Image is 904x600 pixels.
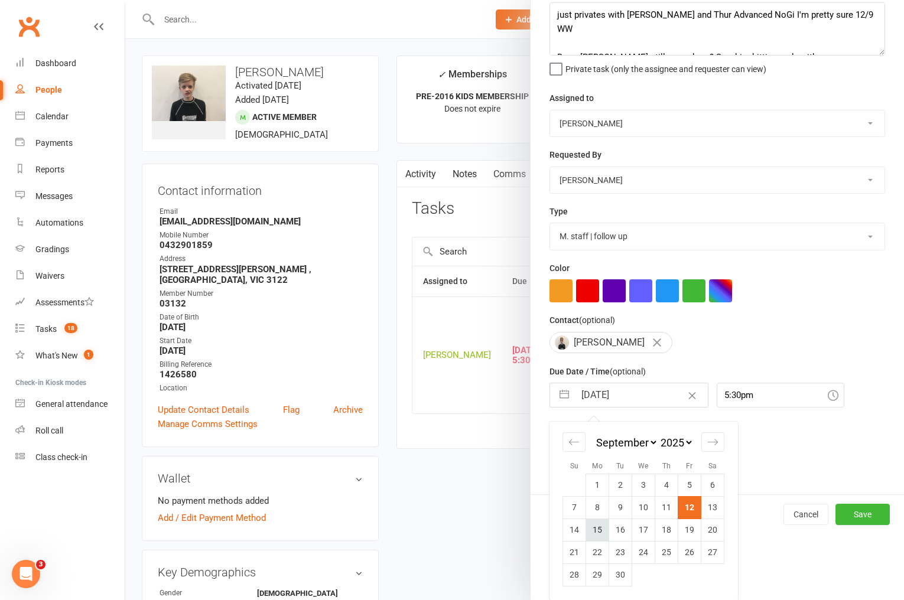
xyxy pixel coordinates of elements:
td: Wednesday, September 24, 2025 [632,541,655,563]
div: General attendance [35,399,108,409]
small: Tu [616,462,624,470]
td: Tuesday, September 2, 2025 [609,474,632,496]
small: (optional) [610,367,646,376]
td: Friday, September 19, 2025 [678,519,701,541]
a: Reports [15,156,125,183]
a: Assessments [15,289,125,316]
div: What's New [35,351,78,360]
span: 3 [36,560,45,569]
textarea: just privates with [PERSON_NAME] and Thur Advanced NoGi I'm pretty sure 12/9 WW Does [PERSON_NAME... [549,2,885,56]
td: Tuesday, September 16, 2025 [609,519,632,541]
a: Dashboard [15,50,125,77]
small: (optional) [579,315,615,325]
a: Automations [15,210,125,236]
a: Class kiosk mode [15,444,125,471]
small: Mo [592,462,603,470]
label: Assigned to [549,92,594,105]
label: Email preferences [549,419,618,432]
div: People [35,85,62,94]
span: 18 [64,323,77,333]
div: Class check-in [35,452,87,462]
td: Wednesday, September 17, 2025 [632,519,655,541]
div: Payments [35,138,73,148]
div: [PERSON_NAME] [549,332,672,353]
button: Cancel [783,504,828,525]
td: Thursday, September 11, 2025 [655,496,678,519]
a: General attendance kiosk mode [15,391,125,418]
img: Charlie Yoxall [555,335,569,350]
label: Due Date / Time [549,365,646,378]
div: Assessments [35,298,94,307]
td: Sunday, September 14, 2025 [563,519,586,541]
td: Saturday, September 20, 2025 [701,519,724,541]
a: Clubworx [14,12,44,41]
td: Sunday, September 21, 2025 [563,541,586,563]
a: What's New1 [15,343,125,369]
div: Calendar [35,112,69,121]
td: Thursday, September 25, 2025 [655,541,678,563]
div: Roll call [35,426,63,435]
div: Move forward to switch to the next month. [701,432,724,452]
div: Waivers [35,271,64,281]
td: Tuesday, September 30, 2025 [609,563,632,586]
td: Monday, September 15, 2025 [586,519,609,541]
div: Calendar [549,422,737,600]
span: Private task (only the assignee and requester can view) [565,60,766,74]
td: Sunday, September 7, 2025 [563,496,586,519]
div: Reports [35,165,64,174]
small: Th [662,462,671,470]
iframe: Intercom live chat [12,560,40,588]
td: Saturday, September 13, 2025 [701,496,724,519]
a: Tasks 18 [15,316,125,343]
td: Wednesday, September 3, 2025 [632,474,655,496]
label: Color [549,262,570,275]
small: Fr [686,462,692,470]
td: Friday, September 26, 2025 [678,541,701,563]
div: Dashboard [35,58,76,68]
label: Requested By [549,148,601,161]
label: Type [549,205,568,218]
div: Tasks [35,324,57,334]
td: Monday, September 1, 2025 [586,474,609,496]
a: Roll call [15,418,125,444]
a: Waivers [15,263,125,289]
a: Payments [15,130,125,156]
button: Clear Date [682,384,703,406]
small: We [638,462,648,470]
td: Thursday, September 18, 2025 [655,519,678,541]
small: Su [570,462,578,470]
button: Save [835,504,890,525]
div: Automations [35,218,83,227]
label: Contact [549,314,615,327]
td: Tuesday, September 23, 2025 [609,541,632,563]
td: Sunday, September 28, 2025 [563,563,586,586]
td: Saturday, September 6, 2025 [701,474,724,496]
td: Tuesday, September 9, 2025 [609,496,632,519]
small: Sa [708,462,717,470]
td: Monday, September 8, 2025 [586,496,609,519]
div: Move backward to switch to the previous month. [562,432,586,452]
td: Wednesday, September 10, 2025 [632,496,655,519]
td: Saturday, September 27, 2025 [701,541,724,563]
td: Monday, September 29, 2025 [586,563,609,586]
td: Monday, September 22, 2025 [586,541,609,563]
a: Calendar [15,103,125,130]
div: Gradings [35,244,69,254]
a: Gradings [15,236,125,263]
a: Messages [15,183,125,210]
div: Messages [35,191,73,201]
td: Friday, September 5, 2025 [678,474,701,496]
td: Selected. Friday, September 12, 2025 [678,496,701,519]
a: People [15,77,125,103]
td: Thursday, September 4, 2025 [655,474,678,496]
span: 1 [84,350,93,360]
